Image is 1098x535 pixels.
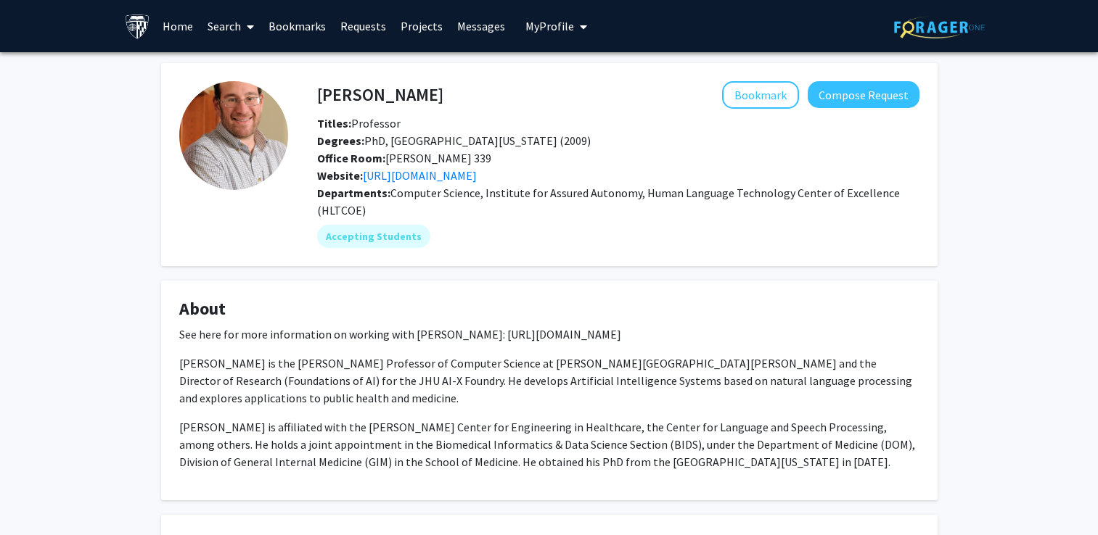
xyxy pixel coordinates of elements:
[722,81,799,109] button: Add Mark Dredze to Bookmarks
[393,1,450,51] a: Projects
[317,225,430,248] mat-chip: Accepting Students
[450,1,512,51] a: Messages
[317,168,363,183] b: Website:
[525,19,574,33] span: My Profile
[179,81,288,190] img: Profile Picture
[894,16,985,38] img: ForagerOne Logo
[317,186,390,200] b: Departments:
[363,168,477,183] a: Opens in a new tab
[200,1,261,51] a: Search
[155,1,200,51] a: Home
[333,1,393,51] a: Requests
[317,81,443,108] h4: [PERSON_NAME]
[317,116,351,130] b: Titles:
[125,14,150,39] img: Johns Hopkins University Logo
[317,116,401,130] span: Professor
[179,325,919,343] p: See here for more information on working with [PERSON_NAME]: [URL][DOMAIN_NAME]
[317,186,900,217] span: Computer Science, Institute for Assured Autonomy, Human Language Technology Center of Excellence ...
[317,133,364,148] b: Degrees:
[179,299,919,320] h4: About
[261,1,333,51] a: Bookmarks
[317,133,591,148] span: PhD, [GEOGRAPHIC_DATA][US_STATE] (2009)
[808,81,919,108] button: Compose Request to Mark Dredze
[179,354,919,407] p: [PERSON_NAME] is the [PERSON_NAME] Professor of Computer Science at [PERSON_NAME][GEOGRAPHIC_DATA...
[179,418,919,470] p: [PERSON_NAME] is affiliated with the [PERSON_NAME] Center for Engineering in Healthcare, the Cent...
[317,151,385,165] b: Office Room:
[317,151,491,165] span: [PERSON_NAME] 339
[1036,470,1087,524] iframe: Chat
